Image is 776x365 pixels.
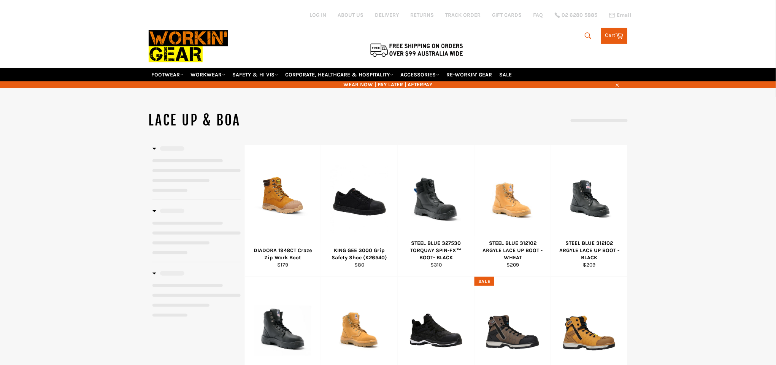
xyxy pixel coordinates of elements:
[149,111,388,130] h1: LACE UP & BOA
[551,145,628,277] a: STEEL BLUE 312102 ARGYLE LACE UP BOOT - BLACK - Workin' Gear STEEL BLUE 312102 ARGYLE LACE UP BOO...
[149,25,228,68] img: Workin Gear leaders in Workwear, Safety Boots, PPE, Uniforms. Australia's No.1 in Workwear
[601,28,627,44] a: Cart
[254,171,312,228] img: DIADORA 1948CT Craze Zip Work Boot - Workin' Gear
[497,68,515,81] a: SALE
[556,240,623,262] div: STEEL BLUE 312102 ARGYLE LACE UP BOOT - BLACK
[403,240,470,262] div: STEEL BLUE 327530 TORQUAY SPIN-FX™ BOOT- BLACK
[398,68,443,81] a: ACCESSORIES
[230,68,281,81] a: SAFETY & HI VIS
[149,68,187,81] a: FOOTWEAR
[249,261,316,268] div: $179
[411,11,434,19] a: RETURNS
[492,11,522,19] a: GIFT CARDS
[555,13,598,18] a: 02 6280 5885
[321,145,398,277] a: KING GEE 3000 GRIP SAFETY SHOE - Workin' Gear KING GEE 3000 Grip Safety Shoe (K26540) $80
[479,240,546,262] div: STEEL BLUE 312102 ARGYLE LACE UP BOOT - WHEAT
[474,277,494,286] div: Sale
[474,145,551,277] a: STEEL BLUE 312102 ARGYLE LACE UP BOOT - WHEAT - Workin' Gear STEEL BLUE 312102 ARGYLE LACE UP BOO...
[249,247,316,262] div: DIADORA 1948CT Craze Zip Work Boot
[403,261,470,268] div: $310
[375,11,399,19] a: DELIVERY
[254,306,312,355] img: STEEL BLUE 512702 ARGYLE LACE UP BOOT LADIES - BLACK - Workin' Gear
[556,261,623,268] div: $209
[188,68,229,81] a: WORKWEAR
[331,308,388,354] img: STEEL BLUE 512702 ARGYLE LACE UP BOOT LADIES - WHEAT - Workin' Gear
[484,175,541,224] img: STEEL BLUE 312102 ARGYLE LACE UP BOOT - WHEAT - Workin' Gear
[149,81,628,88] span: WEAR NOW | PAY LATER | AFTERPAY
[444,68,495,81] a: RE-WORKIN' GEAR
[326,247,393,262] div: KING GEE 3000 Grip Safety Shoe (K26540)
[479,261,546,268] div: $209
[338,11,364,19] a: ABOUT US
[609,12,632,18] a: Email
[446,11,481,19] a: TRACK ORDER
[562,13,598,18] span: 02 6280 5885
[533,11,543,19] a: FAQ
[398,145,474,277] a: STEEL BLUE 327530 TORQUAY SPIN-FX™ BOOT- BLACK - Workin' Gear STEEL BLUE 327530 TORQUAY SPIN-FX™ ...
[408,175,465,224] img: STEEL BLUE 327530 TORQUAY SPIN-FX™ BOOT- BLACK - Workin' Gear
[369,42,464,58] img: Flat $9.95 shipping Australia wide
[244,145,321,277] a: DIADORA 1948CT Craze Zip Work Boot - Workin' Gear DIADORA 1948CT Craze Zip Work Boot $179
[561,175,618,224] img: STEEL BLUE 312102 ARGYLE LACE UP BOOT - BLACK - Workin' Gear
[310,12,327,18] a: Log in
[331,165,388,233] img: KING GEE 3000 GRIP SAFETY SHOE - Workin' Gear
[282,68,397,81] a: CORPORATE, HEALTHCARE & HOSPITALITY
[617,13,632,18] span: Email
[326,261,393,268] div: $80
